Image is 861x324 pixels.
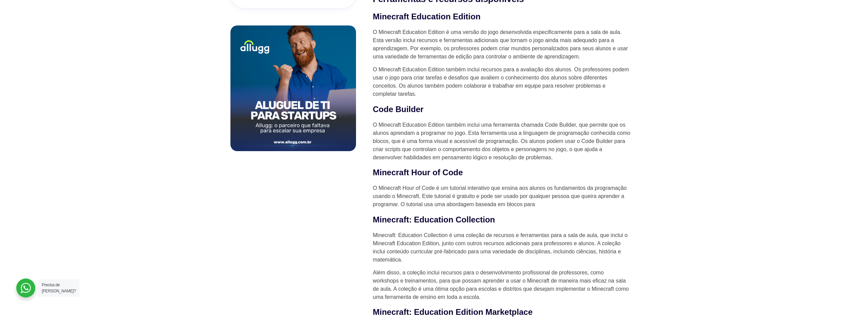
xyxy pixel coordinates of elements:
h3: Code Builder [373,103,631,115]
h3: Minecraft: Education Collection [373,214,631,226]
p: Minecraft: Education Collection é uma coleção de recursos e ferramentas para a sala de aula, que ... [373,231,631,264]
p: Além disso, a coleção inclui recursos para o desenvolvimento profissional de professores, como wo... [373,269,631,301]
p: O Minecraft Education Edition também inclui uma ferramenta chamada Code Builder, que permite que ... [373,121,631,162]
p: O Minecraft Hour of Code é um tutorial interativo que ensina aos alunos os fundamentos da program... [373,184,631,209]
h3: Minecraft: Education Edition Marketplace [373,306,631,318]
iframe: Chat Widget [739,237,861,324]
h3: Minecraft Education Edition [373,11,631,23]
div: Widget de chat [739,237,861,324]
span: Precisa de [PERSON_NAME]? [42,283,76,293]
p: O Minecraft Education Edition é uma versão do jogo desenvolvida especificamente para a sala de au... [373,28,631,61]
h3: Minecraft Hour of Code [373,166,631,179]
img: aluguel de notebook para startups [230,25,356,151]
p: O Minecraft Education Edition também inclui recursos para a avaliação dos alunos. Os professores ... [373,66,631,98]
